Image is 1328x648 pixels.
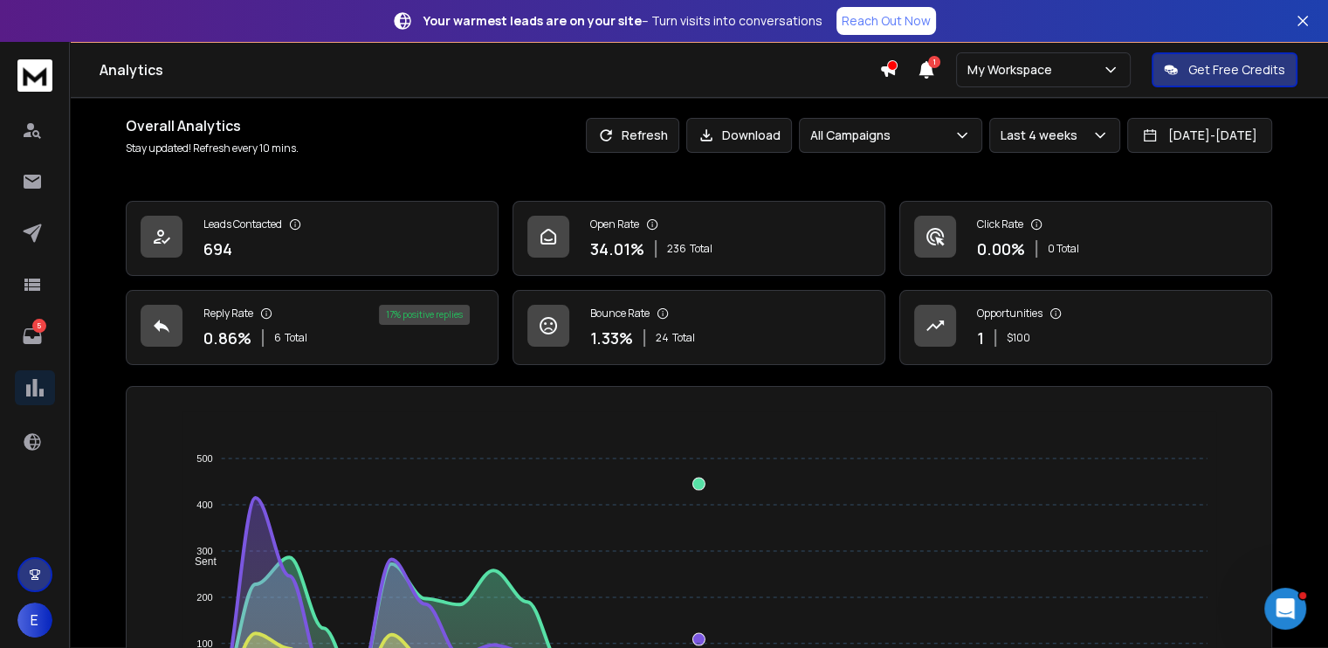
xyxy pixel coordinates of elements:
[196,453,212,464] tspan: 500
[423,12,642,29] strong: Your warmest leads are on your site
[1264,588,1306,630] iframe: Intercom live chat
[1188,61,1285,79] p: Get Free Credits
[842,12,931,30] p: Reach Out Now
[182,555,217,568] span: Sent
[899,290,1272,365] a: Opportunities1$100
[622,127,668,144] p: Refresh
[203,326,251,350] p: 0.86 %
[667,242,686,256] span: 236
[15,319,50,354] a: 5
[32,319,46,333] p: 5
[285,331,307,345] span: Total
[126,201,499,276] a: Leads Contacted694
[656,331,669,345] span: 24
[126,141,299,155] p: Stay updated! Refresh every 10 mins.
[586,118,679,153] button: Refresh
[17,59,52,92] img: logo
[977,307,1042,321] p: Opportunities
[1152,52,1297,87] button: Get Free Credits
[196,638,212,648] tspan: 100
[203,237,232,261] p: 694
[836,7,936,35] a: Reach Out Now
[977,237,1025,261] p: 0.00 %
[196,591,212,602] tspan: 200
[126,290,499,365] a: Reply Rate0.86%6Total17% positive replies
[203,307,253,321] p: Reply Rate
[100,59,879,80] h1: Analytics
[423,12,822,30] p: – Turn visits into conversations
[1048,242,1079,256] p: 0 Total
[977,326,984,350] p: 1
[686,118,792,153] button: Download
[967,61,1059,79] p: My Workspace
[379,305,470,325] div: 17 % positive replies
[274,331,281,345] span: 6
[810,127,898,144] p: All Campaigns
[1001,127,1084,144] p: Last 4 weeks
[590,326,633,350] p: 1.33 %
[196,546,212,556] tspan: 300
[977,217,1023,231] p: Click Rate
[590,237,644,261] p: 34.01 %
[196,500,212,510] tspan: 400
[928,56,940,68] span: 1
[17,603,52,638] button: E
[672,331,695,345] span: Total
[203,217,282,231] p: Leads Contacted
[690,242,712,256] span: Total
[1127,118,1272,153] button: [DATE]-[DATE]
[1007,331,1030,345] p: $ 100
[513,201,885,276] a: Open Rate34.01%236Total
[590,217,639,231] p: Open Rate
[126,115,299,136] h1: Overall Analytics
[513,290,885,365] a: Bounce Rate1.33%24Total
[590,307,650,321] p: Bounce Rate
[899,201,1272,276] a: Click Rate0.00%0 Total
[722,127,781,144] p: Download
